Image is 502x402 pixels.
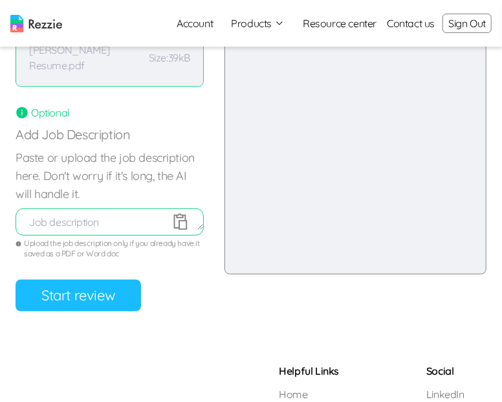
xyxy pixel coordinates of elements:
[16,126,204,144] p: Add Job Description
[279,386,339,402] a: Home
[387,16,435,31] a: Contact us
[231,16,285,31] button: Products
[16,105,204,120] div: Optional
[29,42,136,73] p: [PERSON_NAME] Resume.pdf
[426,363,474,379] h5: Social
[303,16,376,31] a: Resource center
[279,363,339,379] h5: Helpful Links
[166,10,223,36] a: Account
[16,149,204,203] label: Paste or upload the job description here. Don't worry if it's long, the AI will handle it.
[16,280,141,311] button: Start review
[149,50,190,65] p: Size: 39kB
[426,386,474,402] a: LinkedIn
[442,14,492,33] button: Sign Out
[10,15,62,32] img: logo
[16,238,204,259] div: Upload the job description only if you already have it saved as a PDF or Word doc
